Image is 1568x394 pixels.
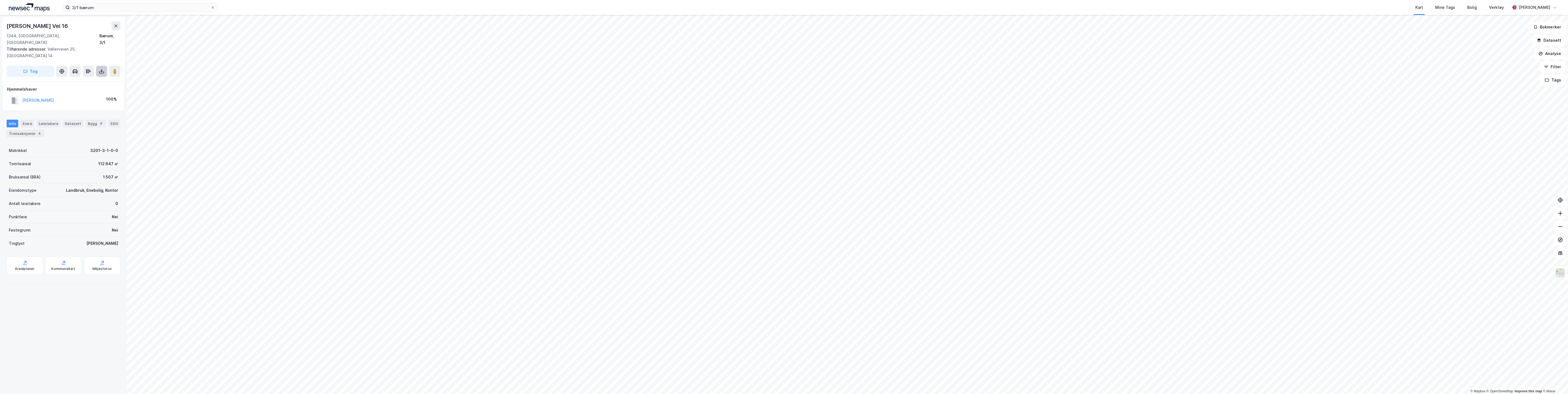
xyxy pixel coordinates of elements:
[9,227,30,233] div: Festegrunn
[37,131,42,136] div: 4
[86,240,118,247] div: [PERSON_NAME]
[1540,75,1566,86] button: Tags
[9,187,36,194] div: Eiendomstype
[1534,48,1566,59] button: Analyse
[1470,389,1485,393] a: Mapbox
[15,267,35,271] div: Arealplaner
[63,120,83,127] div: Datasett
[108,120,120,127] div: ESG
[7,130,44,137] div: Transaksjoner
[7,120,18,127] div: Info
[90,147,118,154] div: 3201-3-1-0-0
[20,120,34,127] div: Eiere
[7,33,99,46] div: 1344, [GEOGRAPHIC_DATA], [GEOGRAPHIC_DATA]
[7,46,116,59] div: Vallerveien 25, [GEOGRAPHIC_DATA] 14
[9,3,50,12] img: logo.a4113a55bc3d86da70a041830d287a7e.svg
[1487,389,1513,393] a: OpenStreetMap
[1489,4,1504,11] div: Verktøy
[1529,22,1566,33] button: Bokmerker
[112,227,118,233] div: Nei
[9,214,27,220] div: Punktleie
[1540,367,1568,394] iframe: Chat Widget
[1467,4,1477,11] div: Bolig
[7,22,69,30] div: [PERSON_NAME] Vei 16
[112,214,118,220] div: Nei
[9,174,41,180] div: Bruksareal (BRA)
[1540,367,1568,394] div: Kontrollprogram for chat
[9,200,41,207] div: Antall leietakere
[103,174,118,180] div: 1 507 ㎡
[7,47,47,51] span: Tilhørende adresser:
[1515,389,1542,393] a: Improve this map
[1539,61,1566,72] button: Filter
[7,66,54,77] button: Tag
[98,121,104,126] div: 8
[98,161,118,167] div: 112 647 ㎡
[1435,4,1455,11] div: Mine Tags
[9,147,27,154] div: Matrikkel
[9,161,31,167] div: Tomteareal
[66,187,118,194] div: Landbruk, Enebolig, Kontor
[51,267,75,271] div: Kommunekart
[92,267,112,271] div: Miljøstatus
[115,200,118,207] div: 0
[9,240,25,247] div: Tinglyst
[106,96,117,103] div: 100%
[1532,35,1566,46] button: Datasett
[1555,268,1566,278] img: Z
[70,3,211,12] input: Søk på adresse, matrikkel, gårdeiere, leietakere eller personer
[36,120,60,127] div: Leietakere
[99,33,120,46] div: Bærum, 3/1
[1415,4,1423,11] div: Kart
[7,86,120,93] div: Hjemmelshaver
[86,120,106,127] div: Bygg
[1519,4,1550,11] div: [PERSON_NAME]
